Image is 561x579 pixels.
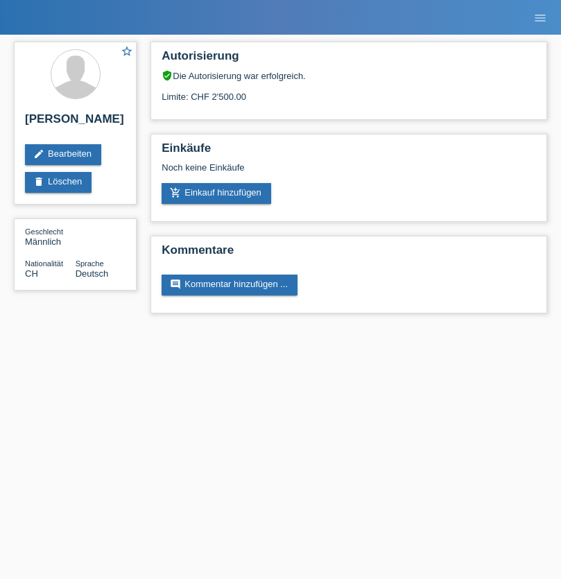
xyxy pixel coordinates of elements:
[162,70,173,81] i: verified_user
[25,227,63,236] span: Geschlecht
[162,81,536,102] div: Limite: CHF 2'500.00
[121,45,133,60] a: star_border
[25,226,76,247] div: Männlich
[526,13,554,21] a: menu
[162,141,536,162] h2: Einkäufe
[121,45,133,58] i: star_border
[162,275,297,295] a: commentKommentar hinzufügen ...
[162,162,536,183] div: Noch keine Einkäufe
[33,148,44,159] i: edit
[162,243,536,264] h2: Kommentare
[25,172,92,193] a: deleteLöschen
[533,11,547,25] i: menu
[25,112,126,133] h2: [PERSON_NAME]
[76,268,109,279] span: Deutsch
[76,259,104,268] span: Sprache
[33,176,44,187] i: delete
[162,183,271,204] a: add_shopping_cartEinkauf hinzufügen
[170,187,181,198] i: add_shopping_cart
[25,144,101,165] a: editBearbeiten
[162,49,536,70] h2: Autorisierung
[162,70,536,81] div: Die Autorisierung war erfolgreich.
[25,268,38,279] span: Schweiz
[25,259,63,268] span: Nationalität
[170,279,181,290] i: comment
